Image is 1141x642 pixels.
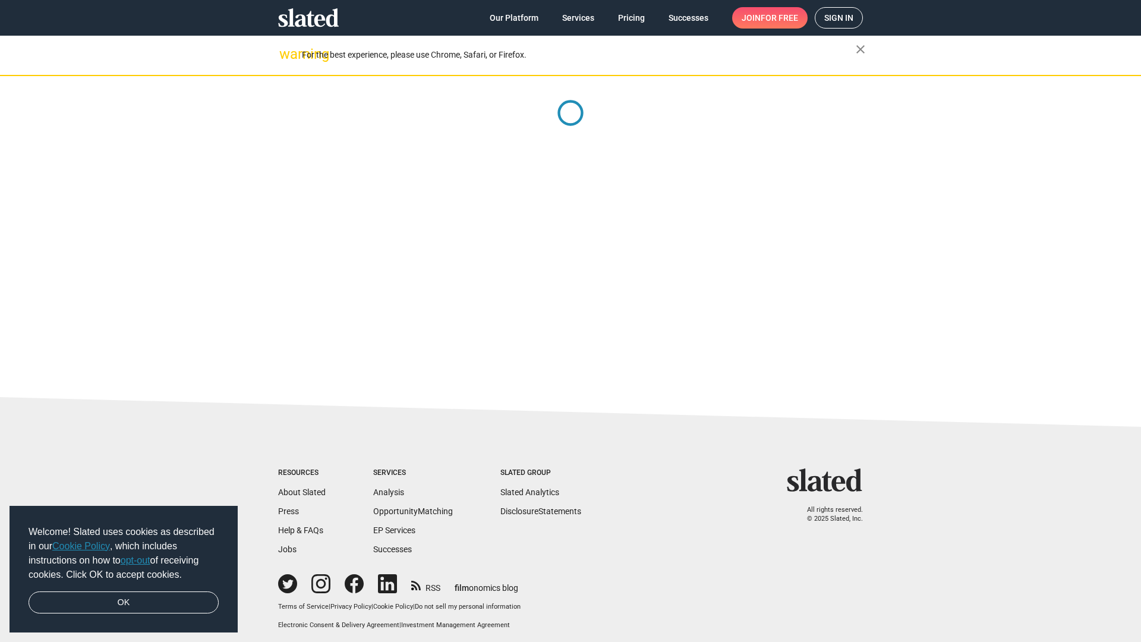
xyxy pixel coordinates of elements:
[853,42,868,56] mat-icon: close
[562,7,594,29] span: Services
[500,468,581,478] div: Slated Group
[279,47,294,61] mat-icon: warning
[795,506,863,523] p: All rights reserved. © 2025 Slated, Inc.
[373,603,413,610] a: Cookie Policy
[815,7,863,29] a: Sign in
[10,506,238,633] div: cookieconsent
[29,591,219,614] a: dismiss cookie message
[373,506,453,516] a: OpportunityMatching
[742,7,798,29] span: Join
[29,525,219,582] span: Welcome! Slated uses cookies as described in our , which includes instructions on how to of recei...
[480,7,548,29] a: Our Platform
[455,583,469,593] span: film
[278,603,329,610] a: Terms of Service
[553,7,604,29] a: Services
[411,575,440,594] a: RSS
[278,487,326,497] a: About Slated
[278,468,326,478] div: Resources
[302,47,856,63] div: For the best experience, please use Chrome, Safari, or Firefox.
[659,7,718,29] a: Successes
[329,603,330,610] span: |
[278,621,399,629] a: Electronic Consent & Delivery Agreement
[669,7,708,29] span: Successes
[761,7,798,29] span: for free
[455,573,518,594] a: filmonomics blog
[371,603,373,610] span: |
[373,487,404,497] a: Analysis
[121,555,150,565] a: opt-out
[278,545,297,554] a: Jobs
[52,541,110,551] a: Cookie Policy
[373,468,453,478] div: Services
[373,525,415,535] a: EP Services
[415,603,521,612] button: Do not sell my personal information
[500,487,559,497] a: Slated Analytics
[500,506,581,516] a: DisclosureStatements
[413,603,415,610] span: |
[278,506,299,516] a: Press
[732,7,808,29] a: Joinfor free
[330,603,371,610] a: Privacy Policy
[401,621,510,629] a: Investment Management Agreement
[618,7,645,29] span: Pricing
[824,8,853,28] span: Sign in
[399,621,401,629] span: |
[490,7,538,29] span: Our Platform
[373,545,412,554] a: Successes
[609,7,654,29] a: Pricing
[278,525,323,535] a: Help & FAQs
